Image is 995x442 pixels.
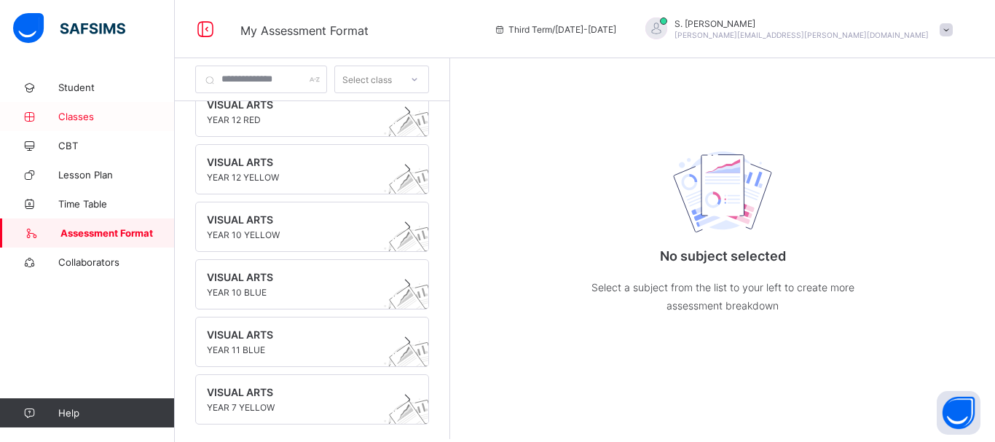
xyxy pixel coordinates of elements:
[58,82,175,93] span: Student
[58,111,175,122] span: Classes
[58,407,174,419] span: Help
[207,156,390,168] span: VISUAL ARTS
[207,386,390,398] span: VISUAL ARTS
[494,24,616,35] span: session/term information
[58,140,175,151] span: CBT
[207,344,390,355] span: YEAR 11 BLUE
[675,31,929,39] span: [PERSON_NAME][EMAIL_ADDRESS][PERSON_NAME][DOMAIN_NAME]
[207,213,390,226] span: VISUAL ARTS
[577,109,868,344] div: No subject selected
[577,248,868,264] p: No subject selected
[675,18,929,29] span: S. [PERSON_NAME]
[60,227,175,239] span: Assessment Format
[631,17,960,42] div: S.Allen-Taylor
[207,271,390,283] span: VISUAL ARTS
[207,402,390,413] span: YEAR 7 YELLOW
[58,169,175,181] span: Lesson Plan
[937,391,980,435] button: Open asap
[668,149,777,240] img: structure.cad45ed73ac2f6accb5d2a2efd3b9748.svg
[13,13,125,44] img: safsims
[58,198,175,210] span: Time Table
[577,278,868,315] p: Select a subject from the list to your left to create more assessment breakdown
[58,256,175,268] span: Collaborators
[207,172,390,183] span: YEAR 12 YELLOW
[207,328,390,341] span: VISUAL ARTS
[342,66,392,93] div: Select class
[207,287,390,298] span: YEAR 10 BLUE
[207,98,390,111] span: VISUAL ARTS
[207,229,390,240] span: YEAR 10 YELLOW
[207,114,390,125] span: YEAR 12 RED
[240,23,369,38] span: My Assessment Format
